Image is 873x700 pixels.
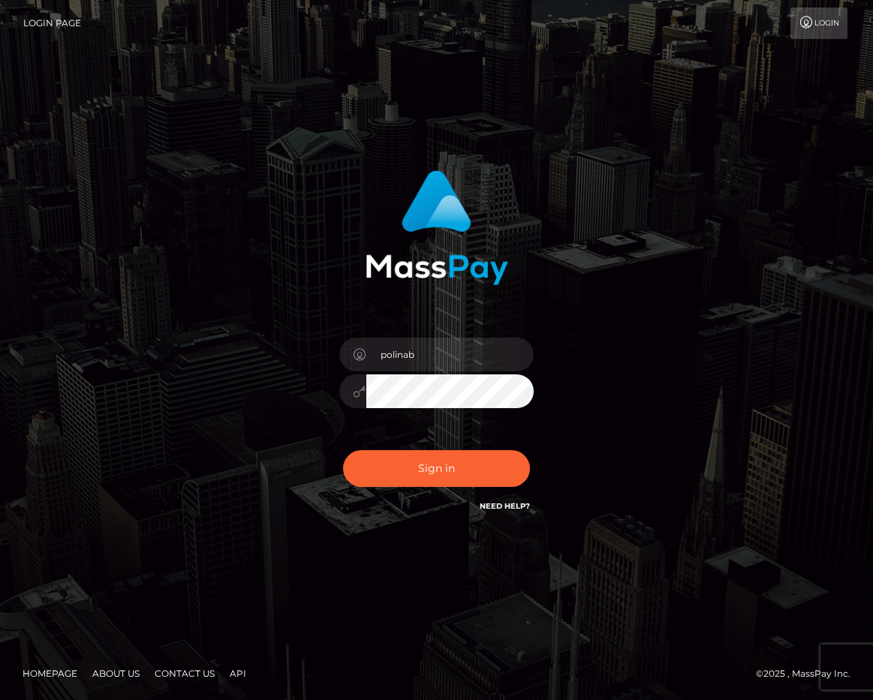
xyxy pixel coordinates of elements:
a: Contact Us [149,662,221,685]
a: Homepage [17,662,83,685]
div: © 2025 , MassPay Inc. [756,665,862,682]
a: About Us [86,662,146,685]
a: Need Help? [480,501,530,511]
img: MassPay Login [366,170,508,285]
button: Sign in [343,450,531,487]
a: Login Page [23,8,81,39]
a: Login [790,8,847,39]
a: API [224,662,252,685]
input: Username... [366,338,534,371]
